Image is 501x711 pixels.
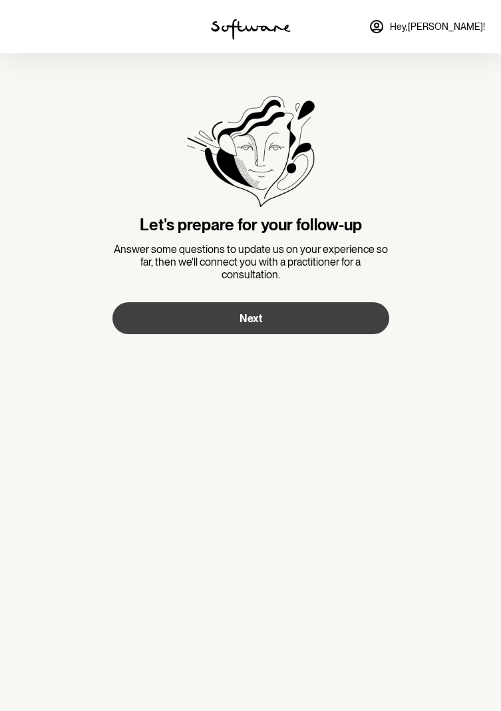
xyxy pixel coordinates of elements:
[187,96,315,207] img: Software treatment bottle
[112,243,389,282] p: Answer some questions to update us on your experience so far, then we'll connect you with a pract...
[390,21,485,33] span: Hey, [PERSON_NAME] !
[112,302,389,334] button: Next
[240,312,262,325] span: Next
[112,218,389,232] h3: Let's prepare for your follow-up
[211,19,291,40] img: software logo
[361,11,493,43] a: Hey,[PERSON_NAME]!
